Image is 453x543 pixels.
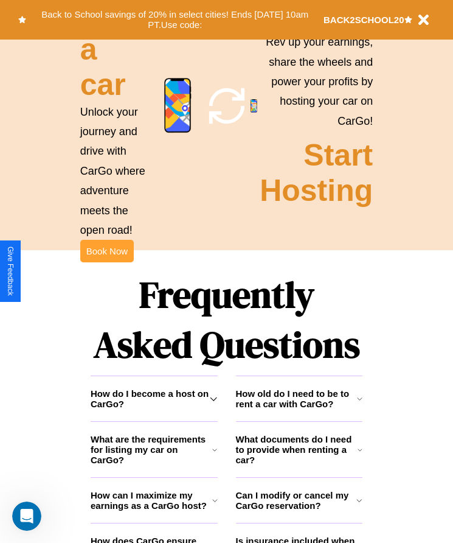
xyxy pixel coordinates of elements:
[6,247,15,296] div: Give Feedback
[251,99,257,113] img: phone
[80,102,151,240] p: Unlock your journey and drive with CarGo where adventure meets the open road!
[80,240,134,262] button: Book Now
[323,15,404,25] b: BACK2SCHOOL20
[91,264,362,376] h1: Frequently Asked Questions
[164,78,192,133] img: phone
[260,32,373,131] p: Rev up your earnings, share the wheels and power your profits by hosting your car on CarGo!
[91,490,212,511] h3: How can I maximize my earnings as a CarGo host?
[91,388,210,409] h3: How do I become a host on CarGo?
[12,502,41,531] iframe: Intercom live chat
[236,388,357,409] h3: How old do I need to be to rent a car with CarGo?
[236,490,357,511] h3: Can I modify or cancel my CarGo reservation?
[260,138,373,208] h2: Start Hosting
[26,6,323,33] button: Back to School savings of 20% in select cities! Ends [DATE] 10am PT.Use code:
[236,434,358,465] h3: What documents do I need to provide when renting a car?
[91,434,212,465] h3: What are the requirements for listing my car on CarGo?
